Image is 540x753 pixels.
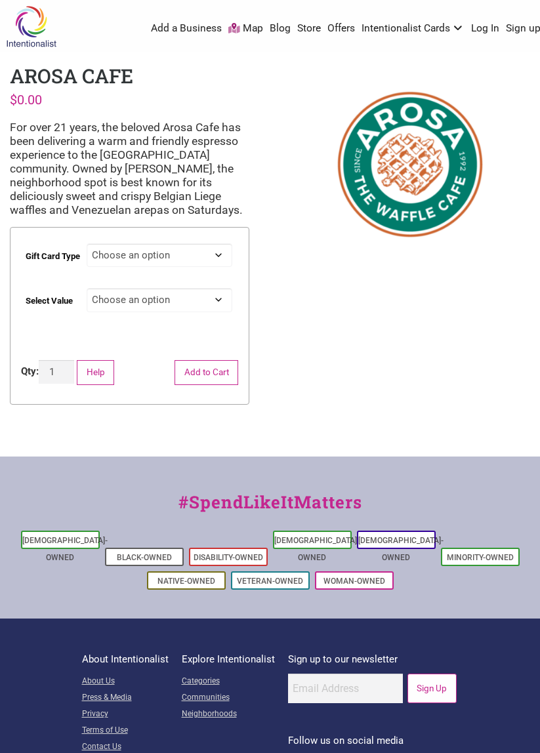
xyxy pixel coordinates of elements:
[82,651,169,667] p: About Intentionalist
[447,553,514,562] a: Minority-Owned
[77,360,114,385] button: Help
[228,22,263,36] a: Map
[10,63,133,89] h1: Arosa Cafe
[82,690,169,706] a: Press & Media
[182,706,275,723] a: Neighborhoods
[82,706,169,723] a: Privacy
[358,536,444,562] a: [DEMOGRAPHIC_DATA]-Owned
[362,22,465,36] a: Intentionalist Cards
[182,651,275,667] p: Explore Intentionalist
[194,553,263,562] a: Disability-Owned
[297,22,321,36] a: Store
[10,121,249,217] p: For over 21 years, the beloved Arosa Cafe has been delivering a warm and friendly espresso experi...
[22,536,108,562] a: [DEMOGRAPHIC_DATA]-Owned
[157,577,215,586] a: Native-Owned
[10,92,42,108] bdi: 0.00
[327,22,355,36] a: Offers
[288,651,459,667] p: Sign up to our newsletter
[26,286,73,315] label: Select Value
[407,674,457,703] input: Sign Up
[291,62,530,266] img: Cafe Arosa
[151,22,222,36] a: Add a Business
[175,360,238,385] button: Add to Cart
[274,536,360,562] a: [DEMOGRAPHIC_DATA]-Owned
[117,553,172,562] a: Black-Owned
[288,733,459,748] p: Follow us on social media
[182,690,275,706] a: Communities
[182,674,275,690] a: Categories
[288,674,403,703] input: Email Address
[471,22,499,36] a: Log In
[237,577,303,586] a: Veteran-Owned
[323,577,385,586] a: Woman-Owned
[26,241,80,271] label: Gift Card Type
[82,723,169,739] a: Terms of Use
[21,364,39,379] div: Qty:
[82,674,169,690] a: About Us
[270,22,291,36] a: Blog
[39,360,74,384] input: Product quantity
[10,92,17,108] span: $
